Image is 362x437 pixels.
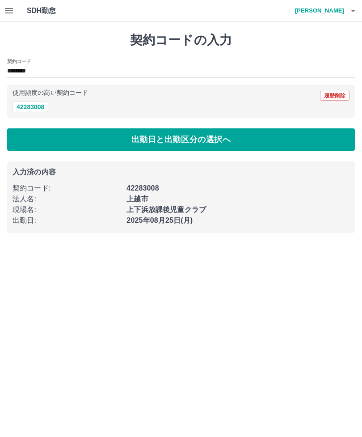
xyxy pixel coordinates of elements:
[13,215,121,226] p: 出勤日 :
[7,33,355,48] h1: 契約コードの入力
[13,102,48,112] button: 42283008
[13,90,88,96] p: 使用頻度の高い契約コード
[13,194,121,204] p: 法人名 :
[7,58,31,65] h2: 契約コード
[13,169,349,176] p: 入力済の内容
[126,195,148,203] b: 上越市
[13,204,121,215] p: 現場名 :
[126,206,206,213] b: 上下浜放課後児童クラブ
[7,128,355,151] button: 出勤日と出勤区分の選択へ
[13,183,121,194] p: 契約コード :
[126,216,193,224] b: 2025年08月25日(月)
[320,91,349,101] button: 履歴削除
[126,184,159,192] b: 42283008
